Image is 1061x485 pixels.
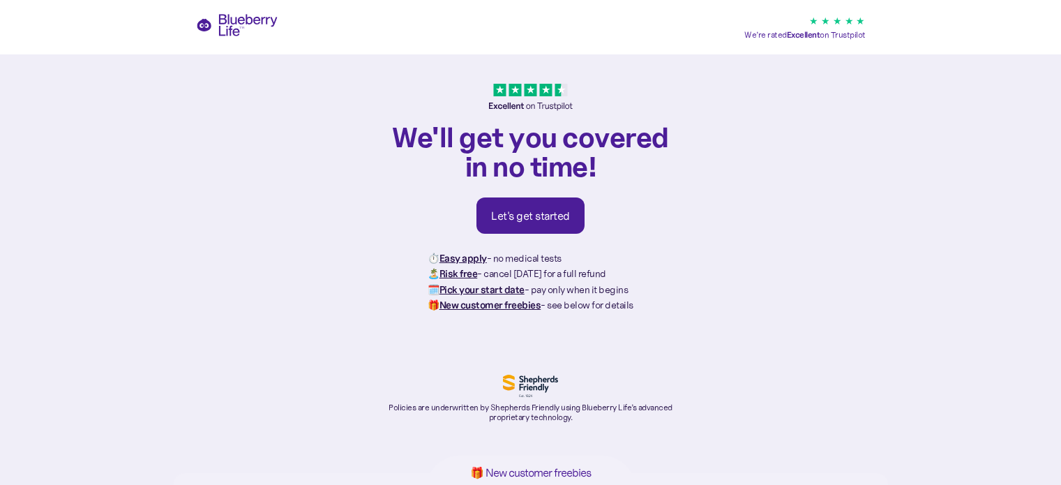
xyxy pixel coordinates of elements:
a: Let's get started [476,197,585,234]
strong: Easy apply [439,252,487,264]
strong: New customer freebies [439,299,541,311]
h1: 🎁 New customer freebies [449,467,613,479]
p: Policies are underwritten by Shepherds Friendly using Blueberry Life’s advanced proprietary techn... [384,403,677,423]
a: Policies are underwritten by Shepherds Friendly using Blueberry Life’s advanced proprietary techn... [384,375,677,423]
div: Let's get started [491,209,570,223]
strong: Risk free [439,267,478,280]
strong: Pick your start date [439,283,525,296]
h1: We'll get you covered in no time! [384,122,677,181]
p: ⏱️ - no medical tests 🏝️ - cancel [DATE] for a full refund 🗓️ - pay only when it begins 🎁 - see b... [428,251,633,313]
